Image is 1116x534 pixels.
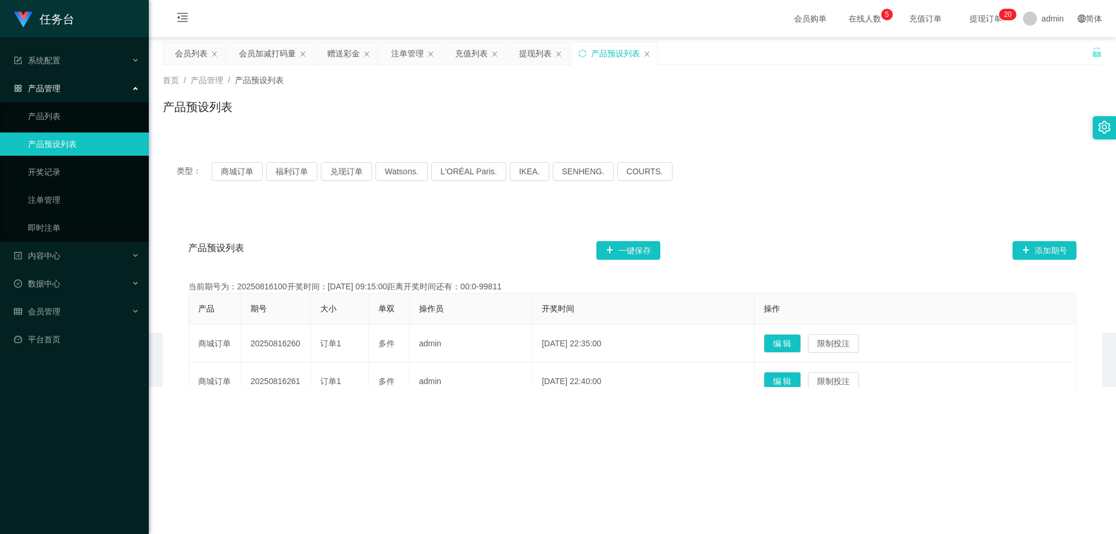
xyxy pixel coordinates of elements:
[327,42,360,64] div: 赠送彩金
[14,307,60,316] span: 会员管理
[764,304,780,313] span: 操作
[903,15,947,23] span: 充值订单
[542,304,574,313] span: 开奖时间
[28,105,139,128] a: 产品列表
[881,9,893,20] sup: 5
[320,304,337,313] span: 大小
[491,51,498,58] i: 图标: close
[28,188,139,212] a: 注单管理
[14,56,22,64] i: 图标: form
[596,241,660,260] button: 图标: plus一键保存
[999,9,1016,20] sup: 20
[251,304,267,313] span: 期号
[14,84,22,92] i: 图标: appstore-o
[14,252,22,260] i: 图标: profile
[431,162,506,181] button: L'ORÉAL Paris.
[320,377,341,386] span: 订单1
[211,51,218,58] i: 图标: close
[28,132,139,156] a: 产品预设列表
[427,51,434,58] i: 图标: close
[163,76,179,85] span: 首页
[28,216,139,239] a: 即时注单
[14,307,22,316] i: 图标: table
[378,377,395,386] span: 多件
[378,304,395,313] span: 单双
[764,334,801,353] button: 编 辑
[184,76,186,85] span: /
[299,51,306,58] i: 图标: close
[266,162,317,181] button: 福利订单
[410,325,532,363] td: admin
[591,42,640,64] div: 产品预设列表
[419,304,443,313] span: 操作员
[532,363,754,400] td: [DATE] 22:40:00
[158,361,1107,373] div: 2021
[239,42,296,64] div: 会员加减打码量
[191,76,223,85] span: 产品管理
[14,84,60,93] span: 产品管理
[964,15,1008,23] span: 提现订单
[617,162,673,181] button: COURTS.
[241,363,311,400] td: 20250816261
[189,325,241,363] td: 商城订单
[14,56,60,65] span: 系统配置
[241,325,311,363] td: 20250816260
[14,279,60,288] span: 数据中心
[14,328,139,351] a: 图标: dashboard平台首页
[14,251,60,260] span: 内容中心
[188,281,1076,293] div: 当前期号为：20250816100开奖时间：[DATE] 09:15:00距离开奖时间还有：00:0-99811
[1008,9,1012,20] p: 0
[519,42,552,64] div: 提现列表
[410,363,532,400] td: admin
[28,160,139,184] a: 开奖记录
[177,162,212,181] span: 类型：
[843,15,887,23] span: 在线人数
[1078,15,1086,23] i: 图标: global
[1013,241,1076,260] button: 图标: plus添加期号
[320,339,341,348] span: 订单1
[189,363,241,400] td: 商城订单
[235,76,284,85] span: 产品预设列表
[40,1,74,38] h1: 任务台
[555,51,562,58] i: 图标: close
[455,42,488,64] div: 充值列表
[163,1,202,38] i: 图标: menu-fold
[510,162,549,181] button: IKEA.
[764,372,801,390] button: 编 辑
[212,162,263,181] button: 商城订单
[808,334,859,353] button: 限制投注
[808,372,859,390] button: 限制投注
[1092,47,1102,58] i: 图标: unlock
[198,304,214,313] span: 产品
[378,339,395,348] span: 多件
[643,51,650,58] i: 图标: close
[363,51,370,58] i: 图标: close
[532,325,754,363] td: [DATE] 22:35:00
[14,12,33,28] img: logo.9652507e.png
[553,162,614,181] button: SENHENG.
[14,279,22,288] i: 图标: check-circle-o
[1098,121,1111,134] i: 图标: setting
[228,76,230,85] span: /
[375,162,428,181] button: Watsons.
[578,49,586,58] i: 图标: sync
[163,98,233,116] h1: 产品预设列表
[1004,9,1008,20] p: 2
[391,42,424,64] div: 注单管理
[321,162,372,181] button: 兑现订单
[188,241,244,260] span: 产品预设列表
[885,9,889,20] p: 5
[14,14,74,23] a: 任务台
[175,42,208,64] div: 会员列表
